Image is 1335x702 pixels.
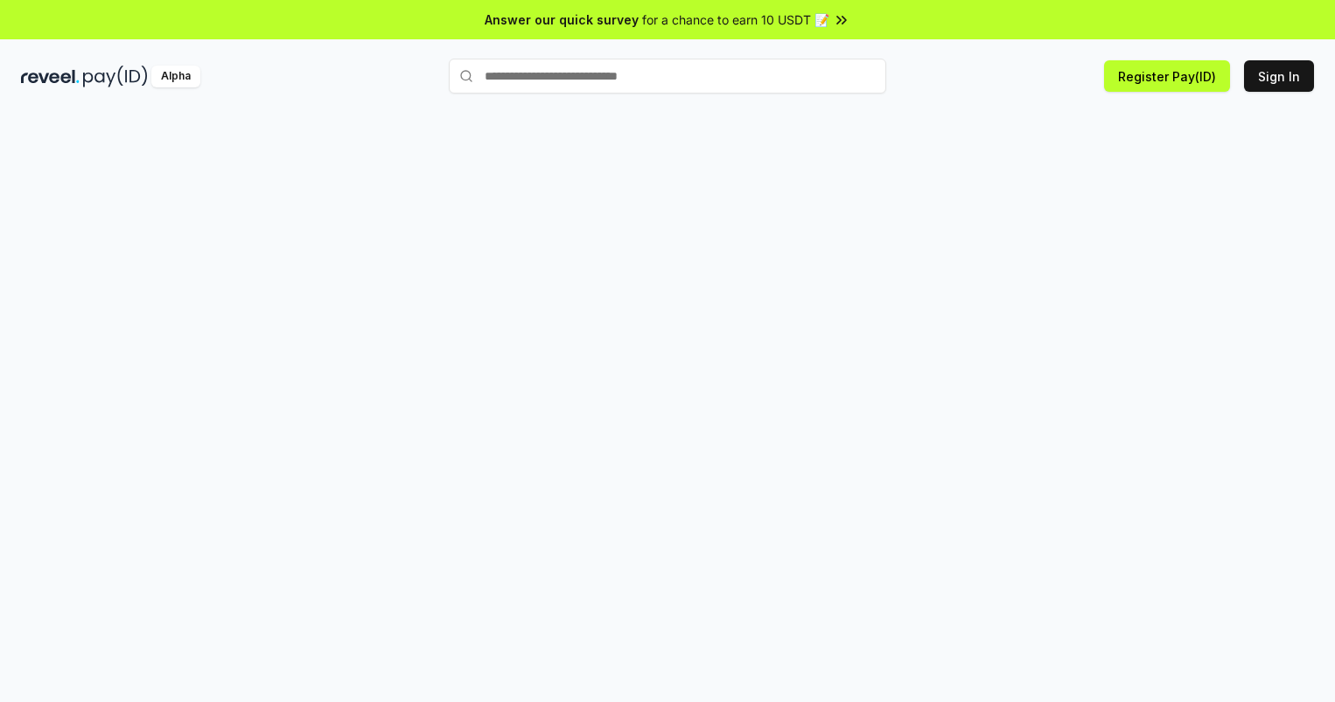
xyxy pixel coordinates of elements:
[21,66,80,87] img: reveel_dark
[1244,60,1314,92] button: Sign In
[642,10,829,29] span: for a chance to earn 10 USDT 📝
[1104,60,1230,92] button: Register Pay(ID)
[485,10,639,29] span: Answer our quick survey
[83,66,148,87] img: pay_id
[151,66,200,87] div: Alpha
